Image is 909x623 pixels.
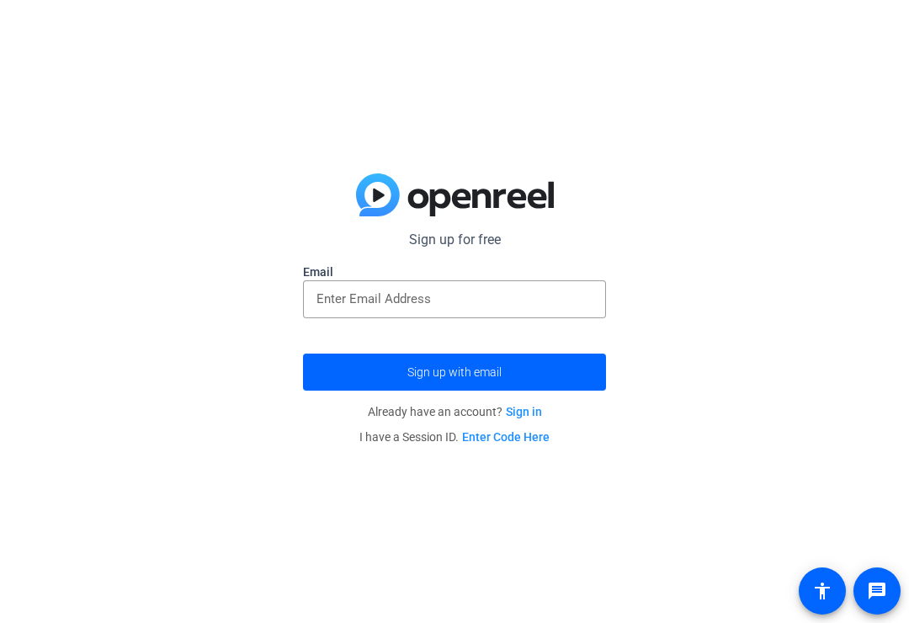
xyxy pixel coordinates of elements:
a: Sign in [506,405,542,418]
mat-icon: accessibility [812,581,832,601]
label: Email [303,264,606,280]
button: Sign up with email [303,354,606,391]
span: I have a Session ID. [359,430,550,444]
input: Enter Email Address [316,289,593,309]
img: blue-gradient.svg [356,173,554,217]
p: Sign up for free [303,230,606,250]
span: Already have an account? [368,405,542,418]
mat-icon: message [867,581,887,601]
a: Enter Code Here [462,430,550,444]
